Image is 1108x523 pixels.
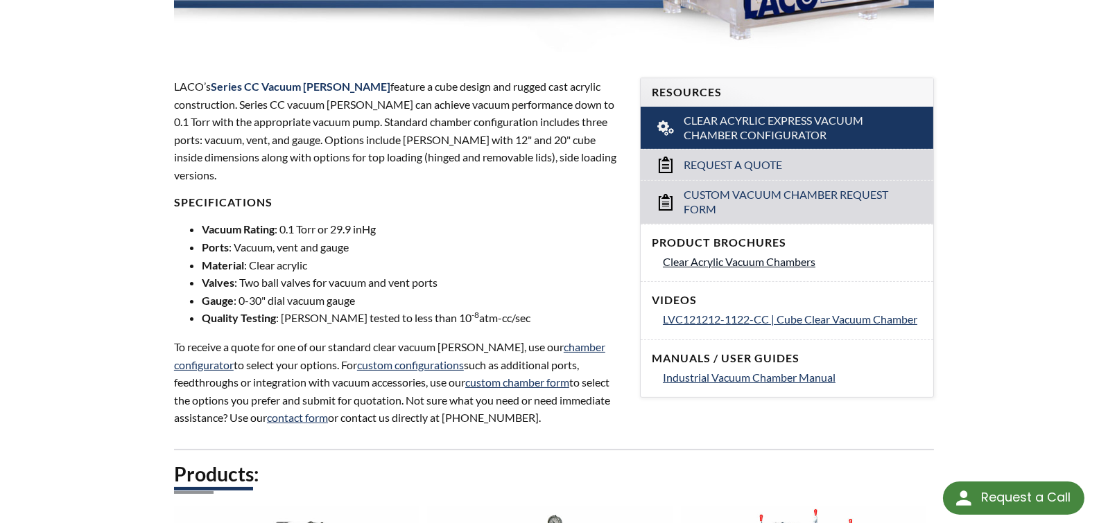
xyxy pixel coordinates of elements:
strong: Ports [202,240,229,254]
li: : Clear acrylic [202,256,623,274]
div: Request a Call [981,481,1071,513]
a: custom configurations [357,358,464,371]
span: LVC121212-1122-CC | Cube Clear Vacuum Chamber [663,312,917,326]
span: Industrial Vacuum Chamber Manual [663,371,836,384]
a: Clear Acyrlic Express Vacuum Chamber Configurator [641,107,933,150]
li: : 0-30" dial vacuum gauge [202,292,623,310]
div: Request a Call [943,481,1084,515]
p: To receive a quote for one of our standard clear vacuum [PERSON_NAME], use our to select your opt... [174,338,623,427]
a: contact form [267,411,328,424]
a: custom chamber form [465,375,569,389]
strong: Vacuum Rating [202,222,275,236]
a: Industrial Vacuum Chamber Manual [663,369,922,387]
a: Request a Quote [641,149,933,180]
sup: -8 [471,310,479,320]
a: Custom Vacuum Chamber Request Form [641,180,933,224]
strong: Material [202,258,244,272]
p: LACO’s feature a cube design and rugged cast acrylic construction. Series CC vacuum [PERSON_NAME]... [174,78,623,184]
li: : 0.1 Torr or 29.9 inHg [202,220,623,238]
span: Request a Quote [684,158,782,172]
strong: Valves [202,276,234,289]
h4: Videos [652,293,922,308]
li: : Vacuum, vent and gauge [202,238,623,256]
h4: Product Brochures [652,236,922,250]
h2: Products: [174,461,934,487]
span: Clear Acyrlic Express Vacuum Chamber Configurator [684,114,891,143]
span: Series CC Vacuum [PERSON_NAME] [211,80,390,93]
a: LVC121212-1122-CC | Cube Clear Vacuum Chamber [663,310,922,328]
h4: Resources [652,85,922,100]
strong: Quality Testing [202,311,276,324]
li: : [PERSON_NAME] tested to less than 10 atm-cc/sec [202,309,623,327]
a: chamber configurator [174,340,605,371]
h4: Manuals / User Guides [652,351,922,366]
span: Clear Acrylic Vacuum Chambers [663,255,815,268]
span: Custom Vacuum Chamber Request Form [684,188,891,217]
img: round button [953,487,975,509]
li: : Two ball valves for vacuum and vent ports [202,274,623,292]
strong: Gauge [202,294,234,307]
a: Clear Acrylic Vacuum Chambers [663,253,922,271]
h4: Specifications [174,195,623,210]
